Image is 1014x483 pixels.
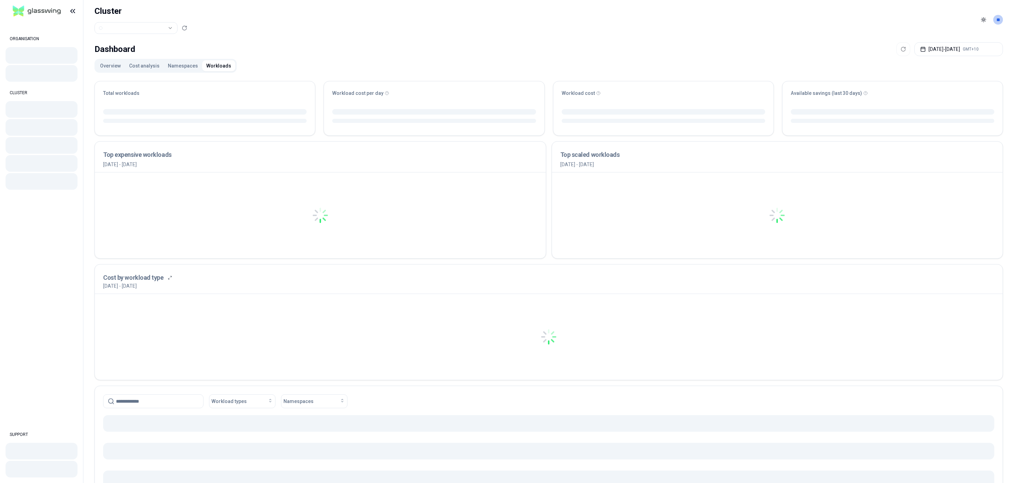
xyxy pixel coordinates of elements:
div: Available savings (last 30 days) [791,90,994,97]
span: GMT+10 [963,46,979,52]
div: Workload cost [562,90,765,97]
div: SUPPORT [6,428,78,441]
div: Workload cost per day [332,90,536,97]
button: Cost analysis [125,60,164,71]
button: Namespaces [164,60,202,71]
button: Select a value [94,22,178,34]
button: Namespaces [281,394,347,408]
h1: Cluster [94,6,187,17]
p: [DATE] - [DATE] [103,161,537,168]
div: Dashboard [94,42,135,56]
h3: Top scaled workloads [560,150,995,160]
div: ORGANISATION [6,32,78,46]
button: [DATE]-[DATE]GMT+10 [914,42,1003,56]
h3: Top expensive workloads [103,150,537,160]
img: GlassWing [10,3,64,19]
h3: Cost by workload type [103,273,164,283]
div: CLUSTER [6,86,78,100]
div: Total workloads [103,90,307,97]
p: [DATE] - [DATE] [560,161,995,168]
button: Workloads [202,60,235,71]
span: Workload types [211,398,247,405]
button: Overview [96,60,125,71]
button: Workload types [209,394,275,408]
span: Namespaces [283,398,314,405]
p: [DATE] - [DATE] [103,283,137,289]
